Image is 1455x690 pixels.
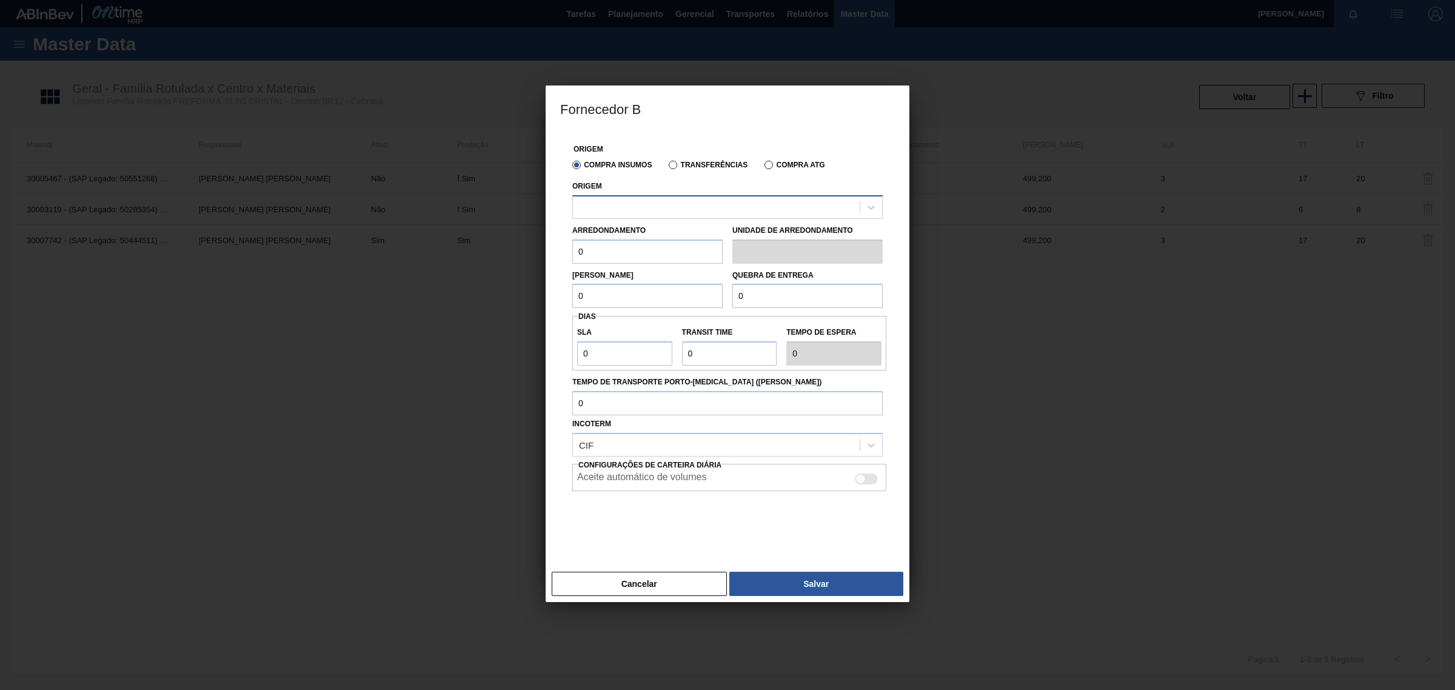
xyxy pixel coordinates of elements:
label: SLA [577,324,672,341]
label: Tempo de Transporte Porto-[MEDICAL_DATA] ([PERSON_NAME]) [572,373,883,391]
label: Transit Time [682,324,777,341]
label: [PERSON_NAME] [572,271,634,280]
label: Unidade de arredondamento [732,222,883,239]
label: Compra ATG [764,161,824,169]
button: Salvar [729,572,903,596]
label: Origem [574,145,603,153]
label: Origem [572,182,602,190]
label: Arredondamento [572,226,646,235]
label: Compra Insumos [572,161,652,169]
div: CIF [579,440,594,450]
label: Transferências [669,161,748,169]
button: Cancelar [552,572,727,596]
label: Quebra de entrega [732,271,814,280]
div: Essa configuração habilita a criação automática de composição de carga do lado do fornecedor caso... [572,457,883,492]
label: Tempo de espera [786,324,881,341]
h3: Fornecedor B [546,85,909,132]
span: Configurações de Carteira Diária [578,461,721,469]
label: Aceite automático de volumes [577,472,706,486]
label: Incoterm [572,420,611,428]
span: Dias [578,312,596,321]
